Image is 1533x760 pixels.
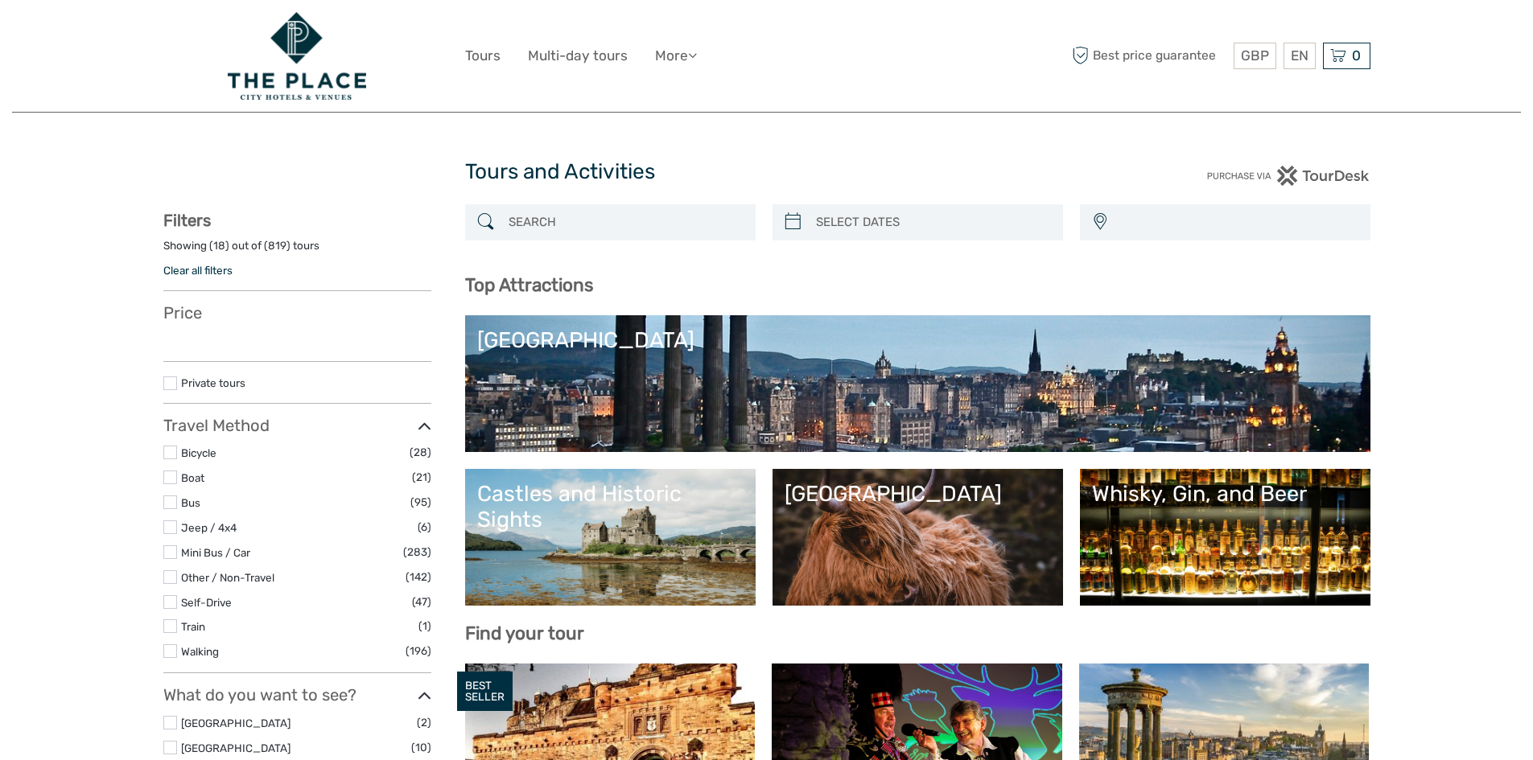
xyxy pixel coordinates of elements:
a: Self-Drive [181,596,232,609]
a: Tours [465,44,501,68]
span: (95) [410,493,431,511]
a: [GEOGRAPHIC_DATA] [181,742,291,754]
h3: Price [163,303,431,322]
span: (283) [403,543,431,561]
div: [GEOGRAPHIC_DATA] [477,327,1358,353]
span: 0 [1350,47,1363,64]
span: (28) [410,443,431,462]
a: Clear all filters [163,264,233,277]
input: SELECT DATES [810,208,1055,236]
h3: What do you want to see? [163,685,431,705]
a: Jeep / 4x4 [181,521,237,534]
a: Multi-day tours [528,44,628,68]
b: Top Attractions [465,274,593,296]
a: Castles and Historic Sights [477,481,744,594]
span: Best price guarantee [1069,43,1230,69]
div: EN [1284,43,1316,69]
a: Bus [181,496,200,509]
span: (2) [417,713,431,732]
a: Whisky, Gin, and Beer [1092,481,1358,594]
span: (142) [406,568,431,586]
a: [GEOGRAPHIC_DATA] [785,481,1051,594]
span: (10) [411,738,431,757]
a: Train [181,620,205,633]
div: Whisky, Gin, and Beer [1092,481,1358,507]
a: More [655,44,697,68]
label: 18 [213,238,225,253]
b: Find your tour [465,622,584,644]
span: (6) [418,518,431,536]
strong: Filters [163,211,211,230]
div: Castles and Historic Sights [477,481,744,533]
span: (1) [418,617,431,635]
h3: Travel Method [163,416,431,435]
input: SEARCH [502,208,748,236]
a: Other / Non-Travel [181,571,274,584]
a: [GEOGRAPHIC_DATA] [477,327,1358,440]
div: [GEOGRAPHIC_DATA] [785,481,1051,507]
a: Boat [181,471,204,484]
a: [GEOGRAPHIC_DATA] [181,717,291,729]
a: Private tours [181,376,245,389]
a: Mini Bus / Car [181,546,250,559]
span: GBP [1241,47,1269,64]
a: Bicycle [181,446,216,459]
div: Showing ( ) out of ( ) tours [163,238,431,263]
label: 819 [268,238,286,253]
span: (21) [412,468,431,487]
a: Walking [181,645,219,658]
img: 3425-b19266d6-e97a-487c-94a4-3fef861b7c79_logo_big.png [228,12,365,100]
span: (47) [412,593,431,611]
h1: Tours and Activities [465,159,1069,185]
span: (196) [406,642,431,660]
img: PurchaseViaTourDesk.png [1206,166,1370,186]
div: BEST SELLER [457,672,513,712]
